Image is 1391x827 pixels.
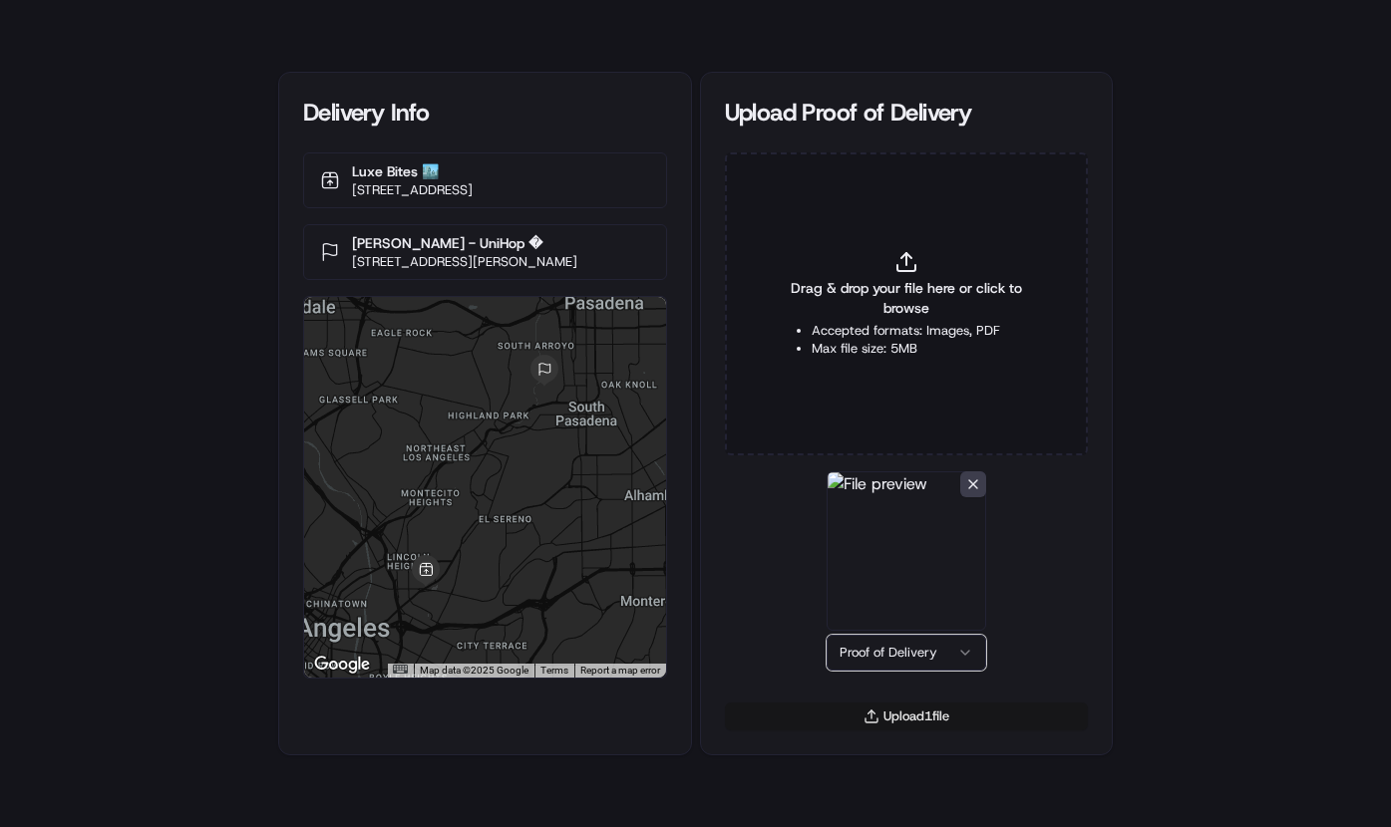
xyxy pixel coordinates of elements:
[725,702,1089,730] button: Upload1file
[420,665,528,676] span: Map data ©2025 Google
[812,322,1000,340] li: Accepted formats: Images, PDF
[580,665,660,676] a: Report a map error
[812,340,1000,358] li: Max file size: 5MB
[352,233,577,253] p: [PERSON_NAME] - UniHop �
[309,652,375,678] img: Google
[540,665,568,676] a: Terms (opens in new tab)
[393,665,407,674] button: Keyboard shortcuts
[352,253,577,271] p: [STREET_ADDRESS][PERSON_NAME]
[725,97,1089,129] div: Upload Proof of Delivery
[827,471,986,631] img: File preview
[309,652,375,678] a: Open this area in Google Maps (opens a new window)
[303,97,667,129] div: Delivery Info
[352,161,473,181] p: Luxe Bites 🏙️
[352,181,473,199] p: [STREET_ADDRESS]
[775,278,1039,318] span: Drag & drop your file here or click to browse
